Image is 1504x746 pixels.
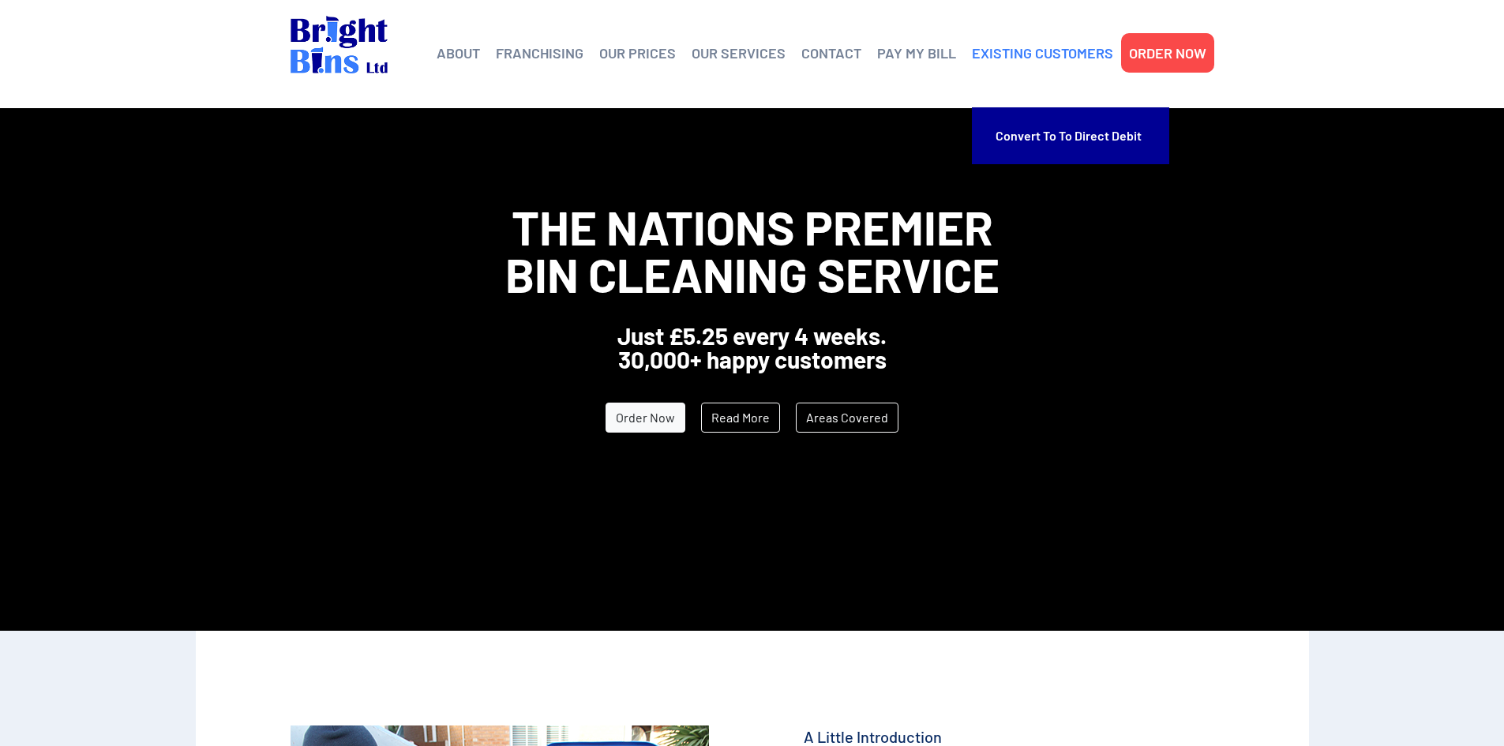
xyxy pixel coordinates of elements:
a: FRANCHISING [496,41,583,65]
a: Read More [701,403,780,433]
a: EXISTING CUSTOMERS [972,41,1113,65]
a: OUR SERVICES [692,41,786,65]
a: CONTACT [801,41,861,65]
a: PAY MY BILL [877,41,956,65]
a: ORDER NOW [1129,41,1206,65]
a: Areas Covered [796,403,898,433]
a: OUR PRICES [599,41,676,65]
span: The Nations Premier Bin Cleaning Service [505,198,1000,302]
a: Order Now [606,403,685,433]
a: Convert to To Direct Debit [996,115,1146,156]
a: ABOUT [437,41,480,65]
